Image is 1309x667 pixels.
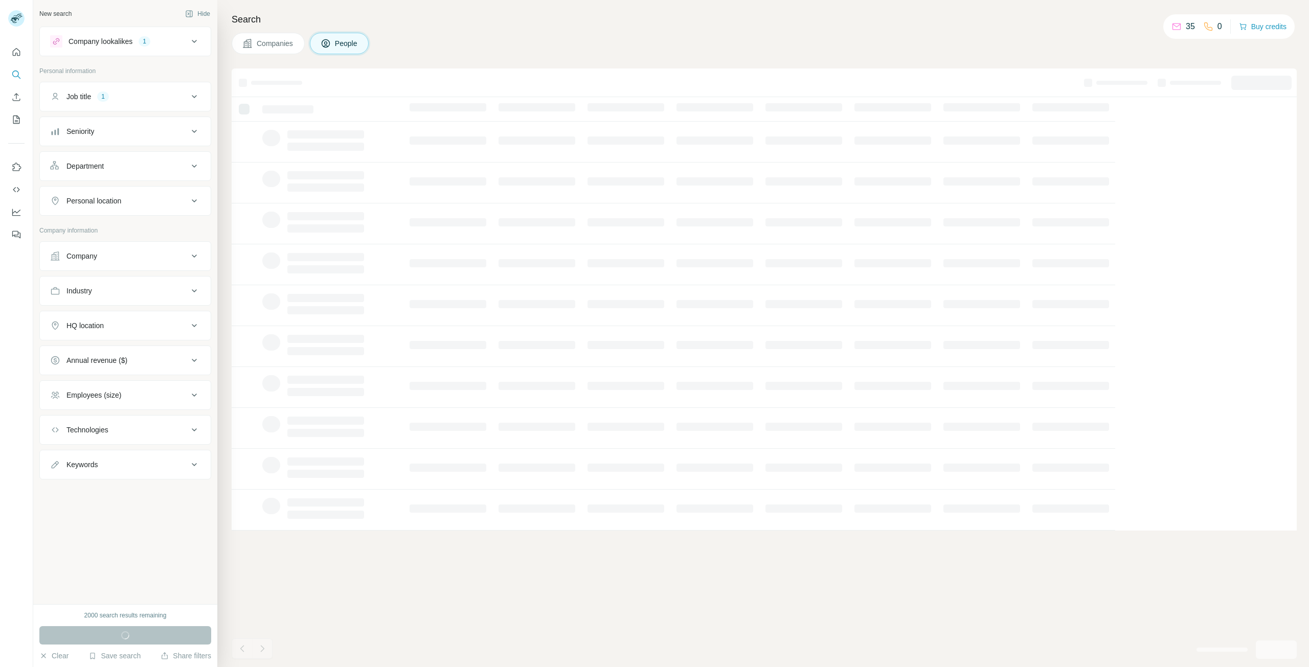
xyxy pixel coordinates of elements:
button: Company [40,244,211,268]
div: Technologies [66,425,108,435]
h4: Search [232,12,1297,27]
button: Job title1 [40,84,211,109]
div: 1 [139,37,150,46]
button: Department [40,154,211,178]
div: Employees (size) [66,390,121,400]
button: Quick start [8,43,25,61]
span: People [335,38,358,49]
div: Department [66,161,104,171]
button: Personal location [40,189,211,213]
div: 2000 search results remaining [84,611,167,620]
div: 1 [97,92,109,101]
button: Clear [39,651,69,661]
button: Use Surfe API [8,180,25,199]
button: Industry [40,279,211,303]
button: Company lookalikes1 [40,29,211,54]
button: Use Surfe on LinkedIn [8,158,25,176]
button: My lists [8,110,25,129]
div: Annual revenue ($) [66,355,127,365]
button: Save search [88,651,141,661]
button: Annual revenue ($) [40,348,211,373]
div: Seniority [66,126,94,136]
button: Seniority [40,119,211,144]
div: Personal location [66,196,121,206]
div: Industry [66,286,92,296]
span: Companies [257,38,294,49]
p: Personal information [39,66,211,76]
button: Share filters [161,651,211,661]
button: Feedback [8,225,25,244]
p: 0 [1217,20,1222,33]
div: Keywords [66,459,98,470]
p: 35 [1186,20,1195,33]
button: Search [8,65,25,84]
div: HQ location [66,320,104,331]
div: Job title [66,91,91,102]
div: New search [39,9,72,18]
div: Company [66,251,97,261]
button: Hide [178,6,217,21]
div: Company lookalikes [69,36,132,47]
button: Keywords [40,452,211,477]
p: Company information [39,226,211,235]
button: Employees (size) [40,383,211,407]
button: Buy credits [1239,19,1287,34]
button: Technologies [40,418,211,442]
button: Enrich CSV [8,88,25,106]
button: Dashboard [8,203,25,221]
button: HQ location [40,313,211,338]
